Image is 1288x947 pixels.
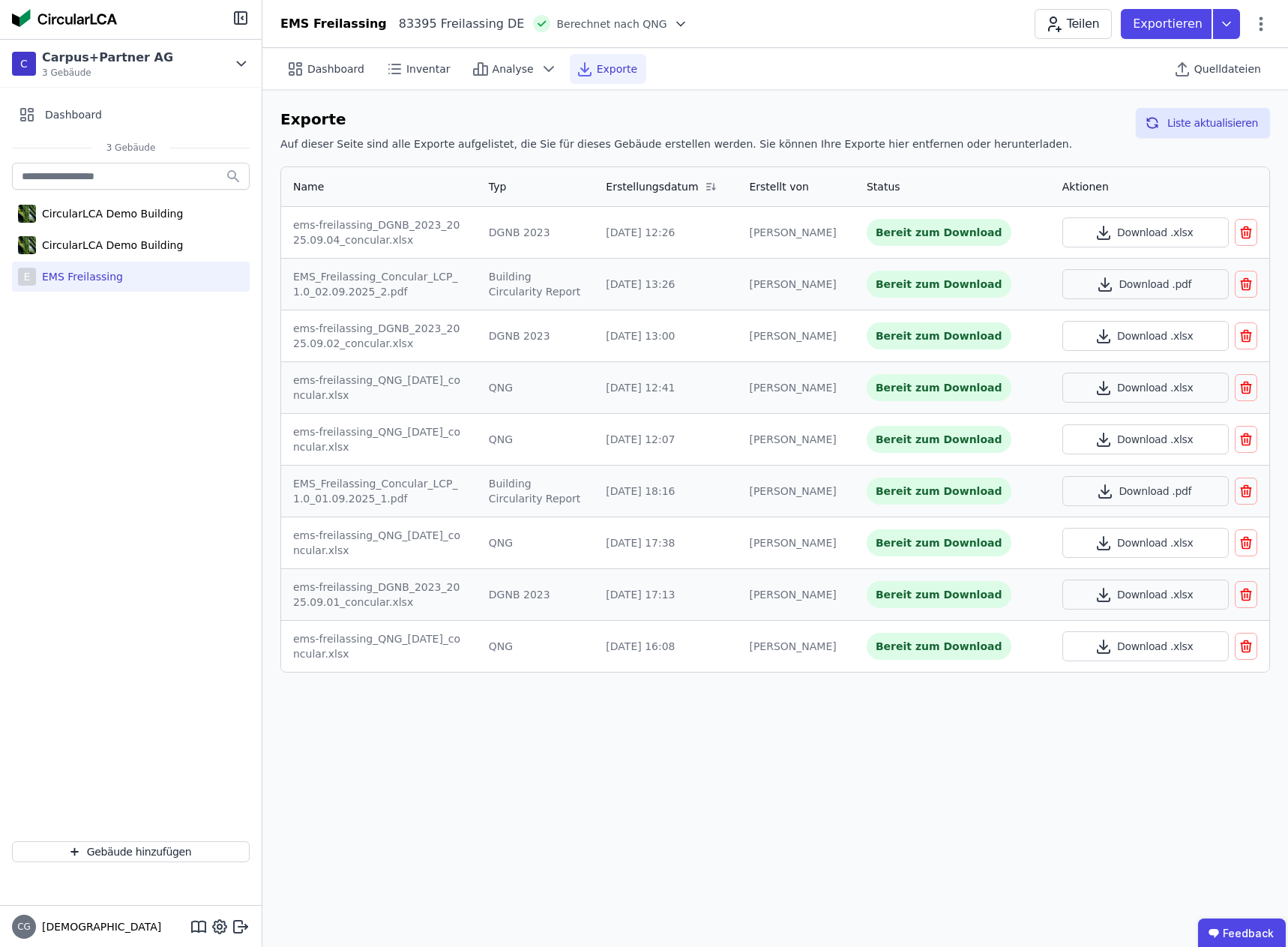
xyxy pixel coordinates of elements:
[867,633,1011,660] div: Bereit zum Download
[280,136,1072,151] h6: Auf dieser Seite sind alle Exporte aufgelistet, die Sie für dieses Gebäude erstellen werden. Sie ...
[749,639,843,654] div: [PERSON_NAME]
[749,380,843,395] div: [PERSON_NAME]
[489,269,583,299] div: Building Circularity Report
[18,202,36,226] img: CircularLCA Demo Building
[293,476,465,506] div: EMS_Freilassing_Concular_LCP_1.0_01.09.2025_1.pdf
[1136,108,1270,138] button: Liste aktualisieren
[293,631,465,661] div: ems-freilassing_QNG_[DATE]_concular.xlsx
[749,277,843,292] div: [PERSON_NAME]
[867,529,1011,556] div: Bereit zum Download
[12,9,117,27] img: Concular
[45,107,102,122] span: Dashboard
[489,380,583,395] div: QNG
[606,225,725,240] div: [DATE] 12:26
[18,268,36,286] div: E
[17,922,31,931] span: CG
[1062,217,1229,247] button: Download .xlsx
[749,179,808,194] div: Erstellt von
[867,581,1011,608] div: Bereit zum Download
[749,328,843,343] div: [PERSON_NAME]
[1062,373,1229,403] button: Download .xlsx
[489,476,583,506] div: Building Circularity Report
[406,61,451,76] span: Inventar
[749,225,843,240] div: [PERSON_NAME]
[1133,15,1206,33] p: Exportieren
[1035,9,1112,39] button: Teilen
[489,639,583,654] div: QNG
[1062,179,1109,194] div: Aktionen
[749,432,843,447] div: [PERSON_NAME]
[1062,476,1229,506] button: Download .pdf
[293,179,324,194] div: Name
[1194,61,1261,76] span: Quelldateien
[749,484,843,499] div: [PERSON_NAME]
[489,587,583,602] div: DGNB 2023
[606,380,725,395] div: [DATE] 12:41
[493,61,534,76] span: Analyse
[293,269,465,299] div: EMS_Freilassing_Concular_LCP_1.0_02.09.2025_2.pdf
[749,535,843,550] div: [PERSON_NAME]
[293,321,465,351] div: ems-freilassing_DGNB_2023_2025.09.02_concular.xlsx
[387,15,525,33] div: 83395 Freilassing DE
[12,52,36,76] div: C
[606,277,725,292] div: [DATE] 13:26
[42,49,173,67] div: Carpus+Partner AG
[489,535,583,550] div: QNG
[1062,580,1229,610] button: Download .xlsx
[606,484,725,499] div: [DATE] 18:16
[867,374,1011,401] div: Bereit zum Download
[1062,424,1229,454] button: Download .xlsx
[867,478,1011,505] div: Bereit zum Download
[36,238,183,253] div: CircularLCA Demo Building
[293,580,465,610] div: ems-freilassing_DGNB_2023_2025.09.01_concular.xlsx
[489,432,583,447] div: QNG
[91,142,171,154] span: 3 Gebäude
[606,587,725,602] div: [DATE] 17:13
[42,67,173,79] span: 3 Gebäude
[597,61,637,76] span: Exporte
[1062,631,1229,661] button: Download .xlsx
[280,15,387,33] div: EMS Freilassing
[489,225,583,240] div: DGNB 2023
[36,206,183,221] div: CircularLCA Demo Building
[280,108,1072,130] h6: Exporte
[12,841,250,862] button: Gebäude hinzufügen
[293,528,465,558] div: ems-freilassing_QNG_[DATE]_concular.xlsx
[1062,528,1229,558] button: Download .xlsx
[867,219,1011,246] div: Bereit zum Download
[1062,269,1229,299] button: Download .pdf
[18,233,36,257] img: CircularLCA Demo Building
[867,322,1011,349] div: Bereit zum Download
[749,587,843,602] div: [PERSON_NAME]
[489,328,583,343] div: DGNB 2023
[36,269,123,284] div: EMS Freilassing
[293,373,465,403] div: ems-freilassing_QNG_[DATE]_concular.xlsx
[606,328,725,343] div: [DATE] 13:00
[867,271,1011,298] div: Bereit zum Download
[293,424,465,454] div: ems-freilassing_QNG_[DATE]_concular.xlsx
[556,16,666,31] span: Berechnet nach QNG
[489,179,507,194] div: Typ
[36,919,161,934] span: [DEMOGRAPHIC_DATA]
[606,432,725,447] div: [DATE] 12:07
[606,535,725,550] div: [DATE] 17:38
[293,217,465,247] div: ems-freilassing_DGNB_2023_2025.09.04_concular.xlsx
[1062,321,1229,351] button: Download .xlsx
[867,426,1011,453] div: Bereit zum Download
[606,179,698,194] div: Erstellungsdatum
[307,61,364,76] span: Dashboard
[606,639,725,654] div: [DATE] 16:08
[867,179,900,194] div: Status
